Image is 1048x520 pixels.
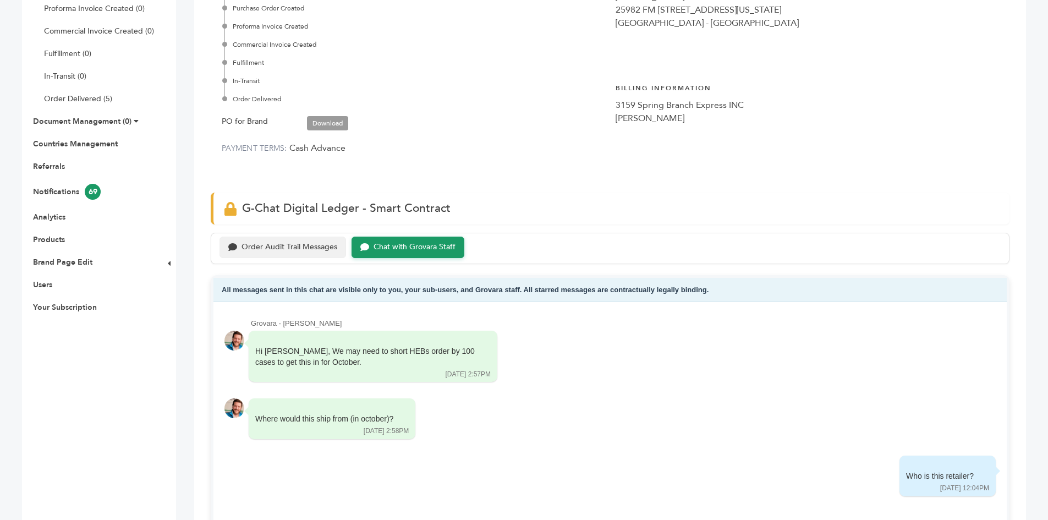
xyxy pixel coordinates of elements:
[44,94,112,104] a: Order Delivered (5)
[224,3,605,13] div: Purchase Order Created
[33,187,101,197] a: Notifications69
[85,184,101,200] span: 69
[224,58,605,68] div: Fulfillment
[255,414,393,425] div: Where would this ship from (in october)?
[616,112,998,125] div: [PERSON_NAME]
[374,243,456,252] div: Chat with Grovara Staff
[255,346,475,368] div: Hi [PERSON_NAME], We may need to short HEBs order by 100 cases to get this in for October.
[906,471,974,482] div: Who is this retailer?
[616,98,998,112] div: 3159 Spring Branch Express INC
[44,3,145,14] a: Proforma Invoice Created (0)
[33,280,52,290] a: Users
[33,116,131,127] a: Document Management (0)
[33,161,65,172] a: Referrals
[289,142,345,154] span: Cash Advance
[33,234,65,245] a: Products
[213,278,1007,303] div: All messages sent in this chat are visible only to you, your sub-users, and Grovara staff. All st...
[222,143,287,154] label: PAYMENT TERMS:
[446,370,491,379] div: [DATE] 2:57PM
[33,257,92,267] a: Brand Page Edit
[616,3,998,17] div: 25982 FM [STREET_ADDRESS][US_STATE]
[224,94,605,104] div: Order Delivered
[224,21,605,31] div: Proforma Invoice Created
[616,75,998,98] h4: Billing Information
[251,319,996,329] div: Grovara - [PERSON_NAME]
[242,243,337,252] div: Order Audit Trail Messages
[44,71,86,81] a: In-Transit (0)
[940,484,989,493] div: [DATE] 12:04PM
[242,200,451,216] span: G-Chat Digital Ledger - Smart Contract
[44,26,154,36] a: Commercial Invoice Created (0)
[364,426,409,436] div: [DATE] 2:58PM
[44,48,91,59] a: Fulfillment (0)
[33,139,118,149] a: Countries Management
[222,115,268,128] label: PO for Brand
[33,212,65,222] a: Analytics
[33,302,97,313] a: Your Subscription
[224,40,605,50] div: Commercial Invoice Created
[224,76,605,86] div: In-Transit
[616,17,998,30] div: [GEOGRAPHIC_DATA] - [GEOGRAPHIC_DATA]
[307,116,348,130] a: Download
